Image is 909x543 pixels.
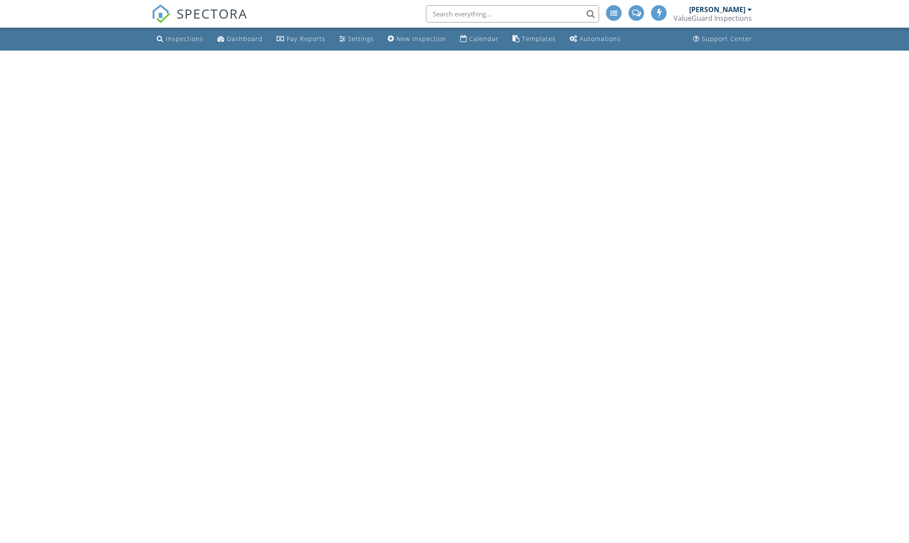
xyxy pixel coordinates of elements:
a: Settings [336,31,377,47]
div: [PERSON_NAME] [689,5,745,14]
div: Settings [348,35,374,43]
a: Dashboard [214,31,266,47]
a: SPECTORA [151,12,248,30]
div: Automations [580,35,621,43]
div: Calendar [469,35,499,43]
div: Pay Reports [287,35,326,43]
div: Support Center [702,35,752,43]
div: Dashboard [227,35,263,43]
a: Calendar [457,31,502,47]
img: The Best Home Inspection Software - Spectora [151,4,171,23]
div: New Inspection [396,35,446,43]
input: Search everything... [426,5,599,22]
div: Templates [522,35,556,43]
div: Inspections [166,35,203,43]
a: New Inspection [384,31,450,47]
div: ValueGuard Inspections [674,14,752,22]
span: SPECTORA [177,4,248,22]
a: Inspections [153,31,207,47]
a: Pay Reports [273,31,329,47]
a: Support Center [690,31,756,47]
a: Templates [509,31,559,47]
a: Automations (Advanced) [566,31,624,47]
